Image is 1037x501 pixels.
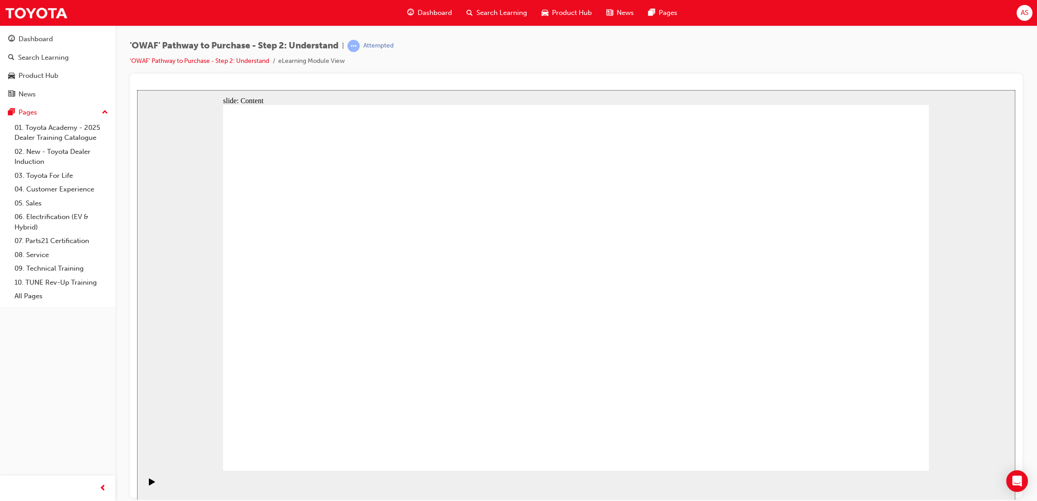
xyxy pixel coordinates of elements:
[4,104,112,121] button: Pages
[100,483,106,494] span: prev-icon
[11,169,112,183] a: 03. Toyota For Life
[11,234,112,248] a: 07. Parts21 Certification
[1017,5,1032,21] button: AS
[8,91,15,99] span: news-icon
[459,4,534,22] a: search-iconSearch Learning
[347,40,360,52] span: learningRecordVerb_ATTEMPT-icon
[8,109,15,117] span: pages-icon
[278,56,345,67] li: eLearning Module View
[130,41,338,51] span: 'OWAF' Pathway to Purchase - Step 2: Understand
[8,72,15,80] span: car-icon
[8,35,15,43] span: guage-icon
[11,289,112,303] a: All Pages
[102,107,108,119] span: up-icon
[11,210,112,234] a: 06. Electrification (EV & Hybrid)
[11,276,112,290] a: 10. TUNE Rev-Up Training
[4,31,112,48] a: Dashboard
[18,52,69,63] div: Search Learning
[19,89,36,100] div: News
[11,262,112,276] a: 09. Technical Training
[599,4,641,22] a: news-iconNews
[1021,8,1028,18] span: AS
[641,4,685,22] a: pages-iconPages
[11,121,112,145] a: 01. Toyota Academy - 2025 Dealer Training Catalogue
[342,41,344,51] span: |
[617,8,634,18] span: News
[11,145,112,169] a: 02. New - Toyota Dealer Induction
[1006,470,1028,492] div: Open Intercom Messenger
[418,8,452,18] span: Dashboard
[19,107,37,118] div: Pages
[648,7,655,19] span: pages-icon
[552,8,592,18] span: Product Hub
[407,7,414,19] span: guage-icon
[659,8,677,18] span: Pages
[400,4,459,22] a: guage-iconDashboard
[5,388,20,403] button: Play (Ctrl+Alt+P)
[11,196,112,210] a: 05. Sales
[5,3,68,23] img: Trak
[4,86,112,103] a: News
[130,57,269,65] a: 'OWAF' Pathway to Purchase - Step 2: Understand
[11,248,112,262] a: 08. Service
[542,7,548,19] span: car-icon
[8,54,14,62] span: search-icon
[4,67,112,84] a: Product Hub
[476,8,527,18] span: Search Learning
[5,381,20,410] div: playback controls
[466,7,473,19] span: search-icon
[363,42,394,50] div: Attempted
[4,49,112,66] a: Search Learning
[606,7,613,19] span: news-icon
[4,29,112,104] button: DashboardSearch LearningProduct HubNews
[19,71,58,81] div: Product Hub
[11,182,112,196] a: 04. Customer Experience
[534,4,599,22] a: car-iconProduct Hub
[19,34,53,44] div: Dashboard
